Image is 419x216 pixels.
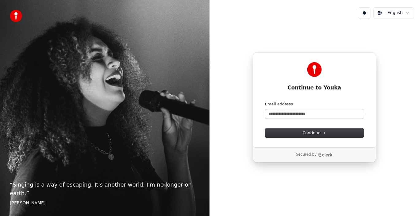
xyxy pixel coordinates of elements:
img: youka [10,10,22,22]
p: Secured by [296,152,317,157]
p: “ Singing is a way of escaping. It's another world. I'm no longer on earth. ” [10,180,200,198]
a: Clerk logo [318,153,333,157]
footer: [PERSON_NAME] [10,200,200,206]
label: Email address [265,101,293,107]
h1: Continue to Youka [265,84,364,92]
img: Youka [307,62,322,77]
span: Continue [302,130,326,136]
button: Continue [265,128,364,138]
